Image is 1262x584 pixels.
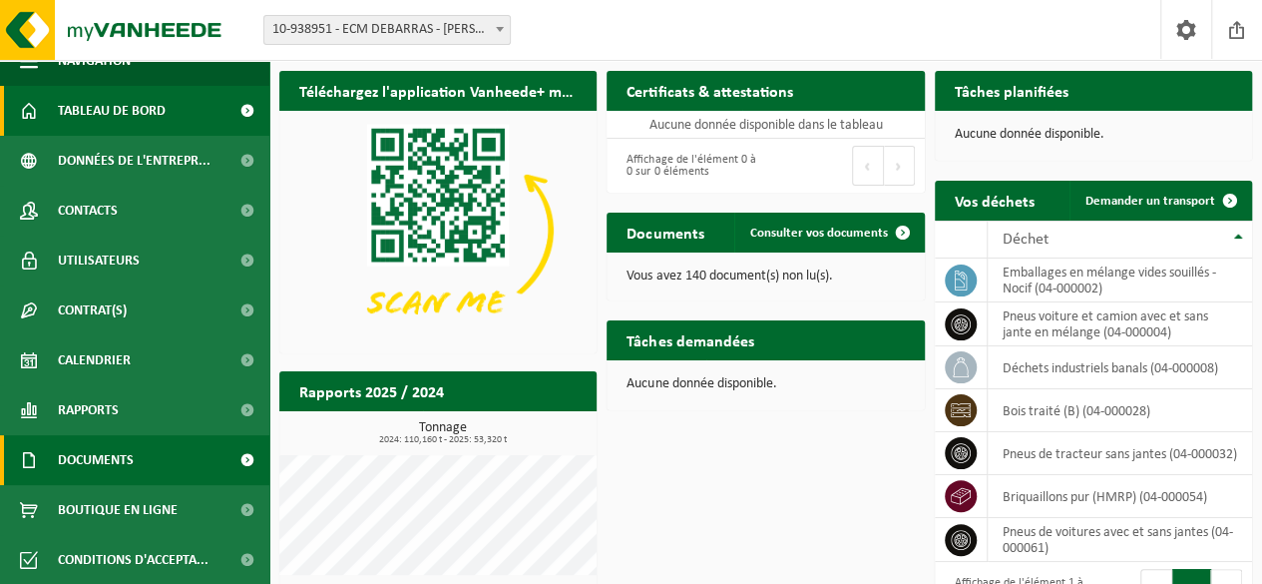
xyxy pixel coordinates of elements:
td: bois traité (B) (04-000028) [988,389,1252,432]
td: pneus de voitures avec et sans jantes (04-000061) [988,518,1252,562]
span: Tableau de bord [58,86,166,136]
td: emballages en mélange vides souillés - Nocif (04-000002) [988,259,1252,302]
span: Contacts [58,186,118,236]
span: Utilisateurs [58,236,140,286]
span: 10-938951 - ECM DEBARRAS - ARLON [264,16,510,44]
td: pneus voiture et camion avec et sans jante en mélange (04-000004) [988,302,1252,346]
span: 10-938951 - ECM DEBARRAS - ARLON [263,15,511,45]
td: briquaillons pur (HMRP) (04-000054) [988,475,1252,518]
h2: Certificats & attestations [607,71,812,110]
p: Vous avez 140 document(s) non lu(s). [627,270,904,284]
span: Déchet [1003,232,1049,248]
h2: Téléchargez l'application Vanheede+ maintenant! [279,71,597,110]
span: Rapports [58,385,119,435]
h2: Documents [607,213,723,252]
a: Consulter les rapports [423,410,595,450]
h2: Vos déchets [935,181,1054,220]
span: Calendrier [58,335,131,385]
span: Demander un transport [1085,195,1215,208]
button: Next [884,146,915,186]
span: Consulter vos documents [750,227,888,240]
a: Consulter vos documents [734,213,923,253]
td: Aucune donnée disponible dans le tableau [607,111,924,139]
p: Aucune donnée disponible. [627,377,904,391]
a: Demander un transport [1069,181,1250,221]
h2: Tâches planifiées [935,71,1088,110]
h2: Rapports 2025 / 2024 [279,371,464,410]
h3: Tonnage [289,421,597,445]
span: Boutique en ligne [58,485,178,535]
td: pneus de tracteur sans jantes (04-000032) [988,432,1252,475]
span: Données de l'entrepr... [58,136,210,186]
span: Navigation [58,36,131,86]
img: Download de VHEPlus App [279,111,597,349]
td: déchets industriels banals (04-000008) [988,346,1252,389]
span: Documents [58,435,134,485]
span: Contrat(s) [58,286,127,335]
span: 2024: 110,160 t - 2025: 53,320 t [289,435,597,445]
button: Previous [852,146,884,186]
h2: Tâches demandées [607,320,773,359]
div: Affichage de l'élément 0 à 0 sur 0 éléments [617,144,755,188]
p: Aucune donnée disponible. [955,128,1232,142]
